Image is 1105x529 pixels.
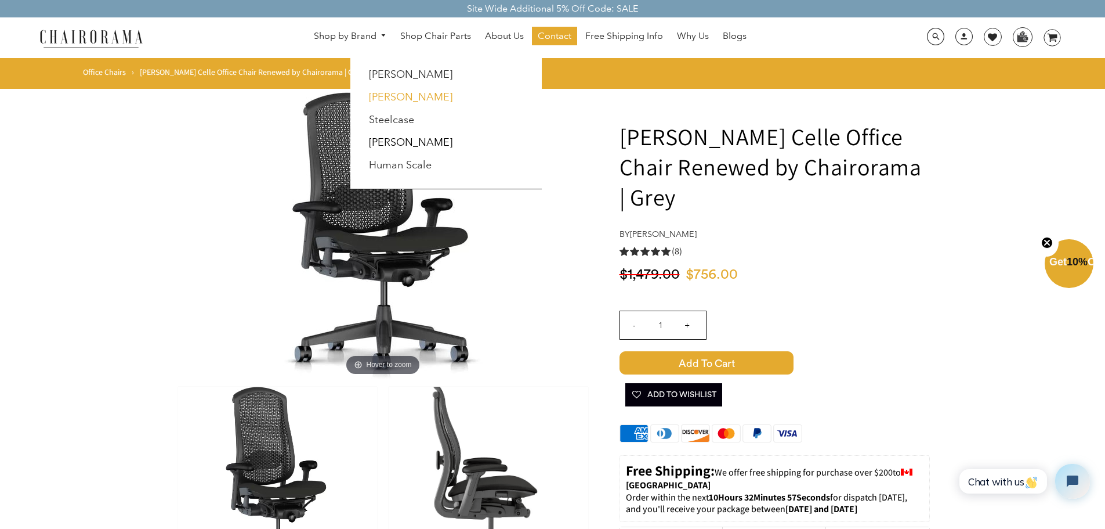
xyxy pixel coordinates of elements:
span: Blogs [723,30,747,42]
a: [PERSON_NAME] [369,91,452,103]
a: Free Shipping Info [579,27,669,45]
span: Free Shipping Info [585,30,663,42]
a: Why Us [671,27,715,45]
nav: DesktopNavigation [198,27,862,48]
a: Human Scale [369,159,432,171]
iframe: Tidio Chat [947,454,1100,509]
a: Shop Chair Parts [394,27,477,45]
a: About Us [479,27,530,45]
a: Steelcase [369,113,414,126]
span: Contact [538,30,571,42]
img: chairorama [33,28,149,48]
span: Why Us [677,30,709,42]
span: Get Off [1049,256,1103,268]
button: Close teaser [1035,230,1059,257]
div: Get10%OffClose teaser [1045,240,1093,289]
a: [PERSON_NAME] [369,68,452,81]
img: WhatsApp_Image_2024-07-12_at_16.23.01.webp [1013,28,1031,45]
a: Contact [532,27,577,45]
span: 10% [1067,256,1088,268]
a: Blogs [717,27,752,45]
span: Shop Chair Parts [400,30,471,42]
a: Shop by Brand [308,27,393,45]
a: [PERSON_NAME] [369,136,452,149]
span: About Us [485,30,524,42]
